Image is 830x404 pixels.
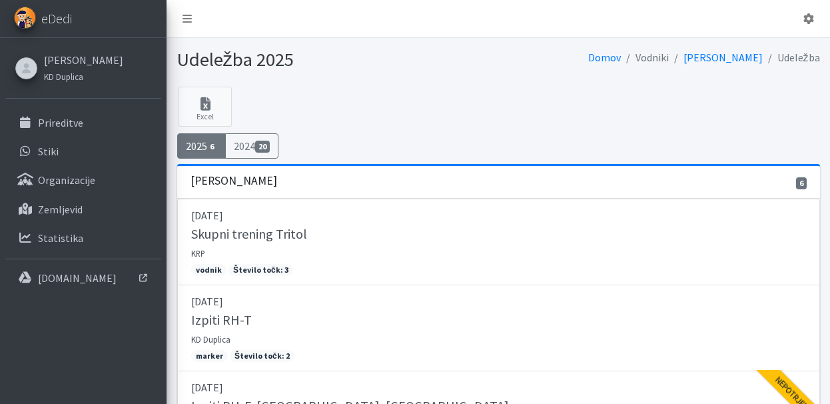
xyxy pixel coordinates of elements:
[14,7,36,29] img: eDedi
[177,285,820,371] a: [DATE] Izpiti RH-T KD Duplica marker Število točk: 2
[796,177,807,189] span: 6
[225,133,278,159] a: 202420
[177,199,820,285] a: [DATE] Skupni trening Tritol KRP vodnik Število točk: 3
[207,141,218,153] span: 6
[177,48,494,71] h1: Udeležba 2025
[191,207,806,223] p: [DATE]
[5,225,161,251] a: Statistika
[44,71,83,82] small: KD Duplica
[38,145,59,158] p: Stiki
[38,271,117,285] p: [DOMAIN_NAME]
[5,138,161,165] a: Stiki
[5,196,161,223] a: Zemljevid
[191,174,277,188] h3: [PERSON_NAME]
[763,48,820,67] li: Udeležba
[191,248,205,259] small: KRP
[5,109,161,136] a: Prireditve
[191,334,230,345] small: KD Duplica
[621,48,669,67] li: Vodniki
[44,52,123,68] a: [PERSON_NAME]
[38,116,83,129] p: Prireditve
[179,87,232,127] a: Excel
[44,68,123,84] a: KD Duplica
[191,293,806,309] p: [DATE]
[228,264,293,276] span: Število točk: 3
[588,51,621,64] a: Domov
[683,51,763,64] a: [PERSON_NAME]
[41,9,72,29] span: eDedi
[191,350,228,362] span: marker
[38,173,95,187] p: Organizacije
[38,203,83,216] p: Zemljevid
[38,231,83,245] p: Statistika
[5,265,161,291] a: [DOMAIN_NAME]
[5,167,161,193] a: Organizacije
[191,312,252,328] h5: Izpiti RH-T
[191,226,307,242] h5: Skupni trening Tritol
[255,141,270,153] span: 20
[230,350,294,362] span: Število točk: 2
[191,264,226,276] span: vodnik
[191,379,806,395] p: [DATE]
[177,133,226,159] a: 20256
